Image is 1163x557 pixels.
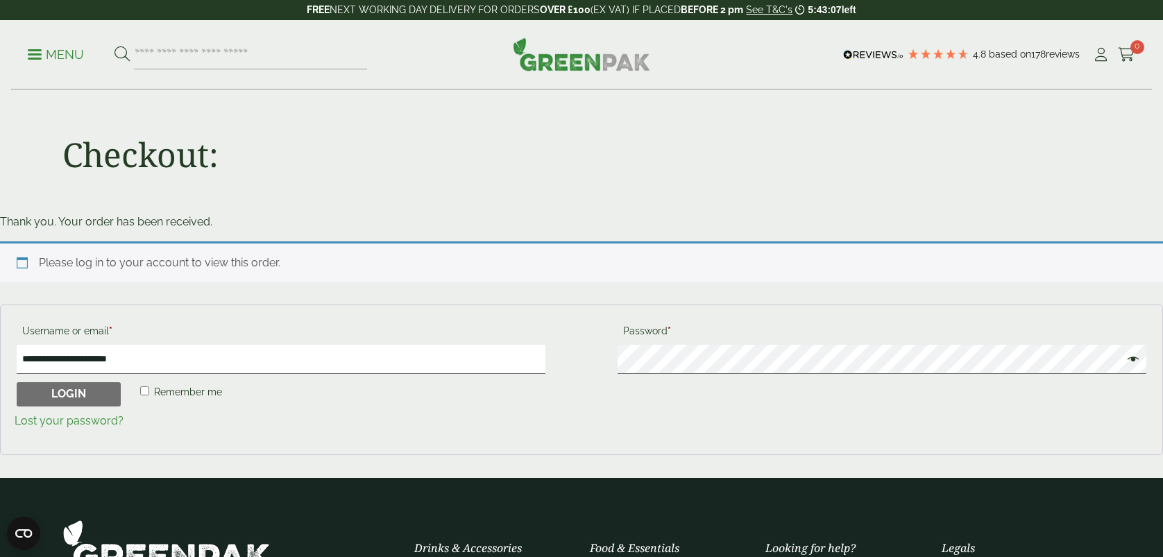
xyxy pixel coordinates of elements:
span: 4.8 [973,49,989,60]
strong: OVER £100 [540,4,591,15]
strong: BEFORE 2 pm [681,4,743,15]
span: 0 [1130,40,1144,54]
p: Menu [28,46,84,63]
span: Based on [989,49,1031,60]
span: reviews [1046,49,1080,60]
span: 178 [1031,49,1046,60]
a: Menu [28,46,84,60]
h1: Checkout: [62,135,219,175]
a: Lost your password? [15,414,124,427]
label: Username or email [17,321,545,345]
label: Password [618,321,1146,345]
img: REVIEWS.io [843,50,903,60]
img: GreenPak Supplies [513,37,650,71]
input: Remember me [140,386,149,395]
i: My Account [1092,48,1110,62]
span: Remember me [154,386,222,397]
strong: FREE [307,4,330,15]
span: left [842,4,856,15]
i: Cart [1118,48,1135,62]
button: Login [17,382,121,407]
div: 4.78 Stars [907,48,969,60]
a: 0 [1118,44,1135,65]
a: See T&C's [746,4,792,15]
button: Open CMP widget [7,517,40,550]
span: 5:43:07 [808,4,841,15]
